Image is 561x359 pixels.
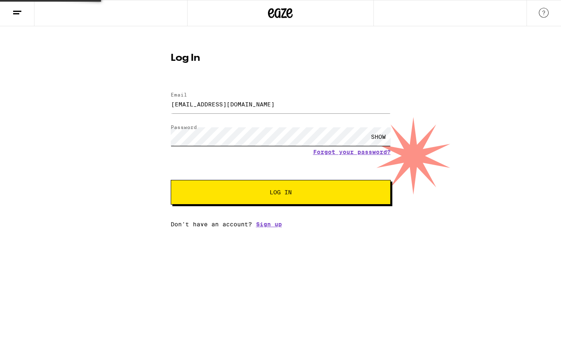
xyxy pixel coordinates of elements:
[256,221,282,228] a: Sign up
[270,189,292,195] span: Log In
[171,95,391,113] input: Email
[171,221,391,228] div: Don't have an account?
[171,180,391,205] button: Log In
[313,149,391,155] a: Forgot your password?
[5,6,59,12] span: Hi. Need any help?
[366,127,391,146] div: SHOW
[171,124,197,130] label: Password
[171,92,187,97] label: Email
[171,53,391,63] h1: Log In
